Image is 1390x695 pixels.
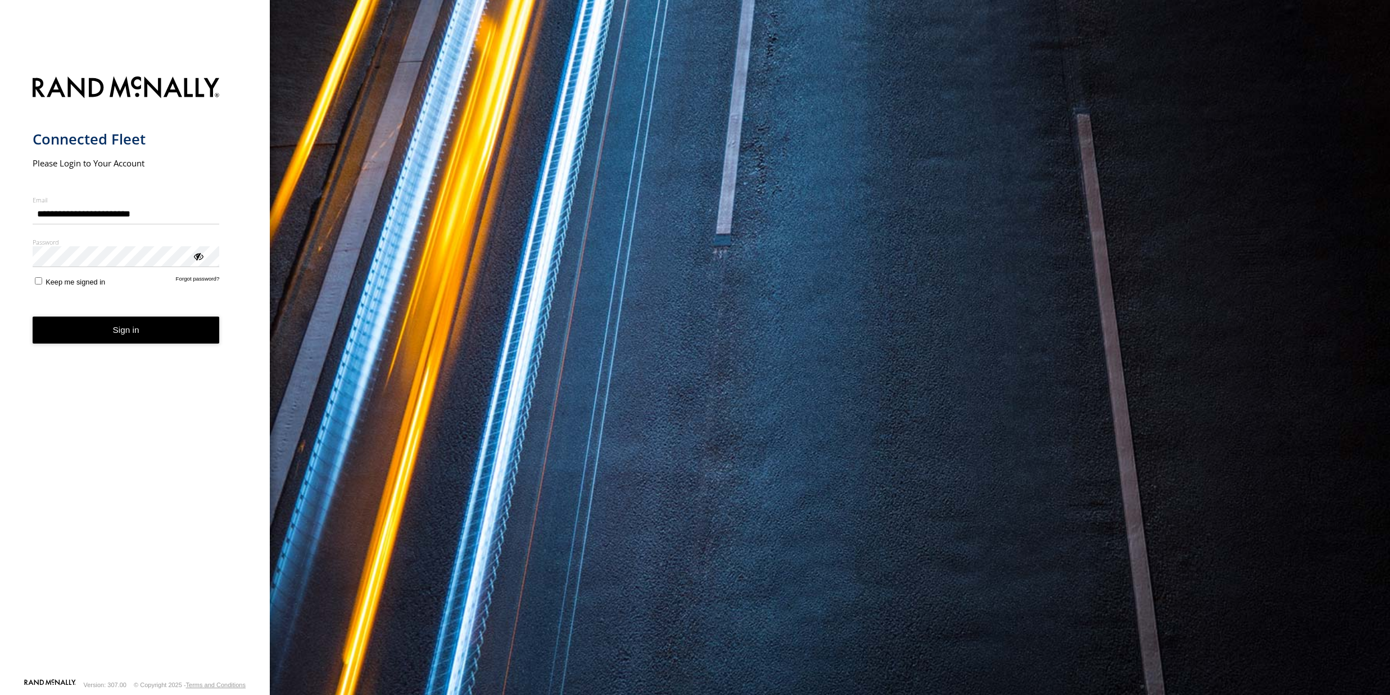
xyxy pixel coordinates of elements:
button: Sign in [33,317,220,344]
a: Forgot password? [176,276,220,286]
div: ViewPassword [192,250,203,261]
form: main [33,70,238,678]
label: Password [33,238,220,246]
label: Email [33,196,220,204]
input: Keep me signed in [35,277,42,285]
a: Visit our Website [24,679,76,691]
a: Terms and Conditions [186,682,246,688]
span: Keep me signed in [46,278,105,286]
img: Rand McNally [33,74,220,103]
h1: Connected Fleet [33,130,220,148]
div: Version: 307.00 [84,682,126,688]
h2: Please Login to Your Account [33,157,220,169]
div: © Copyright 2025 - [134,682,246,688]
